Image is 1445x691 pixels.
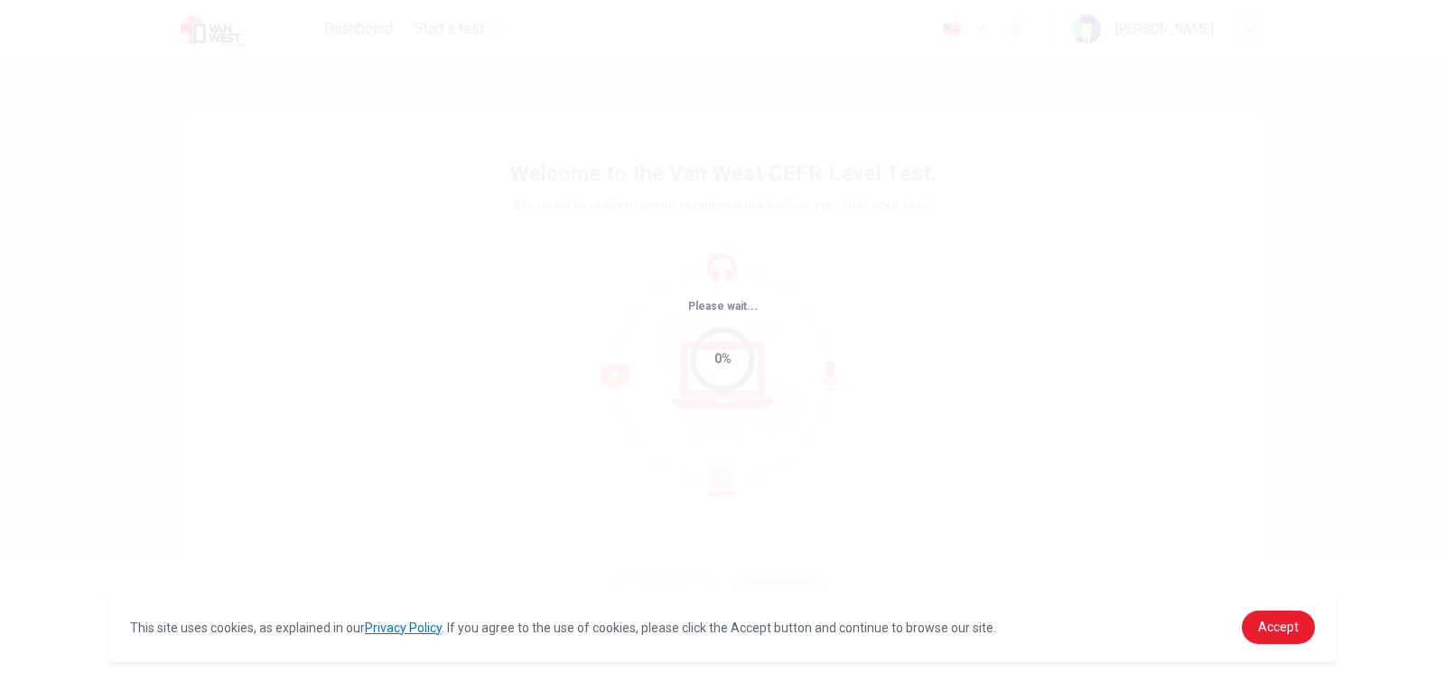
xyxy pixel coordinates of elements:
div: 0% [714,349,732,369]
a: dismiss cookie message [1242,611,1315,644]
span: Please wait... [688,300,758,313]
span: This site uses cookies, as explained in our . If you agree to the use of cookies, please click th... [130,621,996,635]
span: Accept [1258,620,1299,634]
a: Privacy Policy [365,621,442,635]
div: cookieconsent [108,593,1337,662]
